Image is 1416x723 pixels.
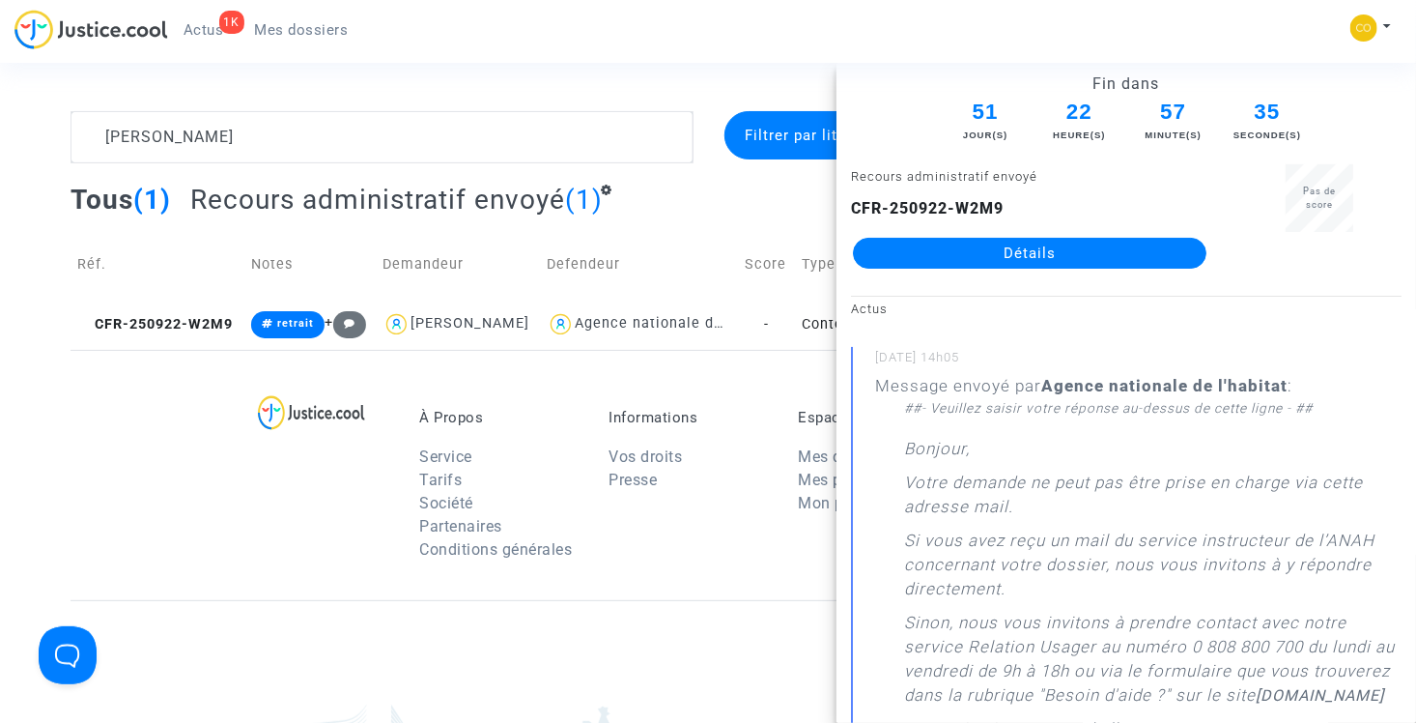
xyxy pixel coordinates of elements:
p: Informations [609,409,769,426]
span: CFR-250922-W2M9 [77,316,233,333]
span: 57 [1139,96,1208,129]
small: Actus [851,302,888,316]
span: Actus [184,21,224,39]
a: Partenaires [419,517,502,535]
img: 5a13cfc393247f09c958b2f13390bacc [1350,14,1377,42]
small: Recours administratif envoyé [851,169,1037,184]
span: (1) [133,184,171,216]
span: Recours administratif envoyé [190,184,565,216]
div: [PERSON_NAME] [411,315,529,332]
iframe: Help Scout Beacon - Open [39,626,97,684]
span: Mes dossiers [255,21,349,39]
img: icon-user.svg [382,310,411,338]
td: Score [739,230,795,299]
a: Mes dossiers [240,15,364,44]
p: Bonjour, [904,437,970,471]
div: Minute(s) [1139,129,1208,142]
span: Tous [71,184,133,216]
p: Espace Personnel [798,409,958,426]
a: Vos droits [609,448,682,466]
img: jc-logo.svg [14,10,168,49]
span: 35 [1232,96,1302,129]
p: Votre demande ne peut pas être prise en charge via cette adresse mail. [904,471,1402,529]
div: ##- Veuillez saisir votre réponse au-dessus de cette ligne - ## [904,398,1402,418]
img: logo-lg.svg [258,395,365,430]
span: (1) [565,184,603,216]
a: Détails [853,238,1206,269]
div: Fin dans [938,72,1314,96]
div: Agence nationale de l'habitat [575,315,787,332]
td: Réf. [71,230,243,299]
p: Sinon, nous vous invitons à prendre contact avec notre service Relation Usager au numéro 0 808 80... [904,611,1402,717]
a: Tarifs [419,471,462,489]
span: retrait [278,317,315,330]
td: Contestation du retrait de [PERSON_NAME] par l'ANAH (mandataire) [795,299,993,350]
span: + [325,314,366,331]
img: icon-user.svg [547,310,575,338]
td: Demandeur [376,230,540,299]
a: Presse [609,471,657,489]
a: Société [419,494,473,512]
a: 1KActus [168,15,240,44]
div: 1K [219,11,244,34]
span: 51 [950,96,1020,129]
span: Pas de score [1303,186,1336,210]
b: CFR-250922-W2M9 [851,199,1004,217]
a: Conditions générales [419,540,572,559]
span: Filtrer par litige [745,127,860,144]
div: Seconde(s) [1232,129,1302,142]
b: Agence nationale de l'habitat [1041,376,1288,395]
a: Mes procédures [798,471,913,489]
span: 22 [1045,96,1115,129]
p: À Propos [419,409,580,426]
span: - [764,316,769,333]
td: Notes [244,230,377,299]
td: Type de dossier [795,230,993,299]
td: Defendeur [540,230,738,299]
a: [DOMAIN_NAME] [1256,686,1384,705]
a: Mon profil [798,494,873,512]
div: Jour(s) [950,129,1020,142]
a: Mes dossiers [798,448,893,466]
p: Si vous avez reçu un mail du service instructeur de l’ANAH concernant votre dossier, nous vous in... [904,529,1402,611]
a: Service [419,448,472,466]
div: Heure(s) [1045,129,1115,142]
small: [DATE] 14h05 [875,349,1402,374]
